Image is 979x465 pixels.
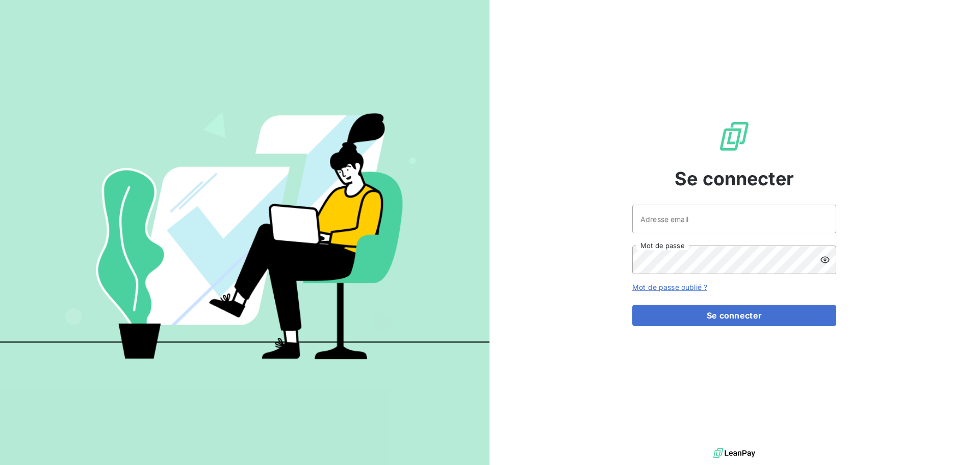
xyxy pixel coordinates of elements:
input: placeholder [632,205,836,233]
button: Se connecter [632,305,836,326]
a: Mot de passe oublié ? [632,283,707,291]
img: Logo LeanPay [718,120,751,153]
img: logo [713,446,755,461]
span: Se connecter [675,165,794,192]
